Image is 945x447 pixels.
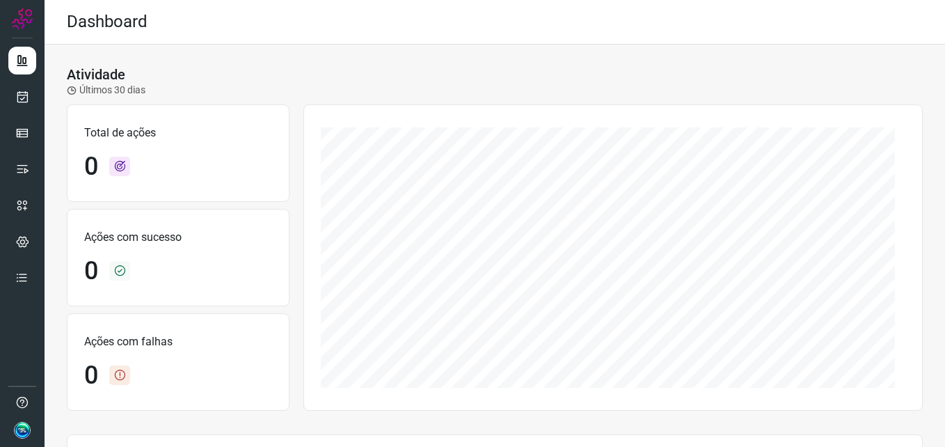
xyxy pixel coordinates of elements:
[84,256,98,286] h1: 0
[12,8,33,29] img: Logo
[67,12,148,32] h2: Dashboard
[84,229,272,246] p: Ações com sucesso
[84,361,98,391] h1: 0
[84,334,272,350] p: Ações com falhas
[67,83,145,97] p: Últimos 30 dias
[84,152,98,182] h1: 0
[14,422,31,439] img: d1faacb7788636816442e007acca7356.jpg
[84,125,272,141] p: Total de ações
[67,66,125,83] h3: Atividade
